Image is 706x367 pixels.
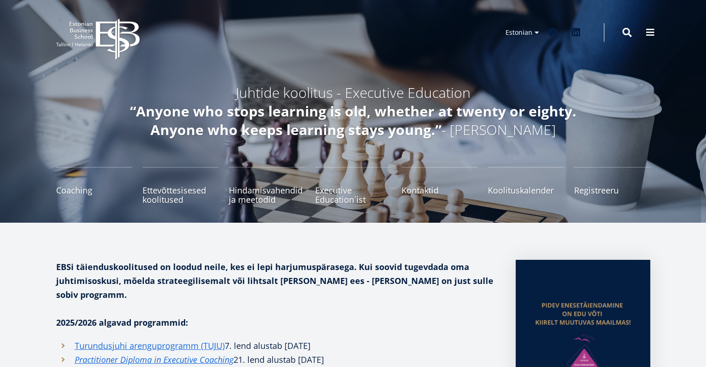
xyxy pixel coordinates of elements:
[75,339,225,353] a: Turundusjuhi arenguprogramm (TUJU)
[56,339,497,353] li: 7. lend alustab [DATE]
[56,317,188,328] strong: 2025/2026 algavad programmid:
[233,354,243,365] i: 21
[315,186,391,204] span: Executive Education´ist
[56,167,132,204] a: Coaching
[229,167,305,204] a: Hindamisvahendid ja meetodid
[56,186,132,195] span: Coaching
[574,167,650,204] a: Registreeru
[107,84,599,102] h5: Juhtide koolitus - Executive Education
[315,167,391,204] a: Executive Education´ist
[229,186,305,204] span: Hindamisvahendid ja meetodid
[107,102,599,139] h5: - [PERSON_NAME]
[574,186,650,195] span: Registreeru
[142,167,219,204] a: Ettevõttesisesed koolitused
[488,167,564,204] a: Koolituskalender
[130,102,576,139] em: “Anyone who stops learning is old, whether at twenty or eighty. Anyone who keeps learning stays y...
[567,23,585,42] a: Linkedin
[56,261,493,300] strong: EBSi täienduskoolitused on loodud neile, kes ei lepi harjumuspärasega. Kui soovid tugevdada oma j...
[402,186,478,195] span: Kontaktid
[402,167,478,204] a: Kontaktid
[56,353,497,367] li: . lend alustab [DATE]
[544,23,562,42] a: Facebook
[75,353,233,367] a: Practitioner Diploma in Executive Coaching
[142,186,219,204] span: Ettevõttesisesed koolitused
[488,186,564,195] span: Koolituskalender
[75,354,233,365] em: Practitioner Diploma in Executive Coaching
